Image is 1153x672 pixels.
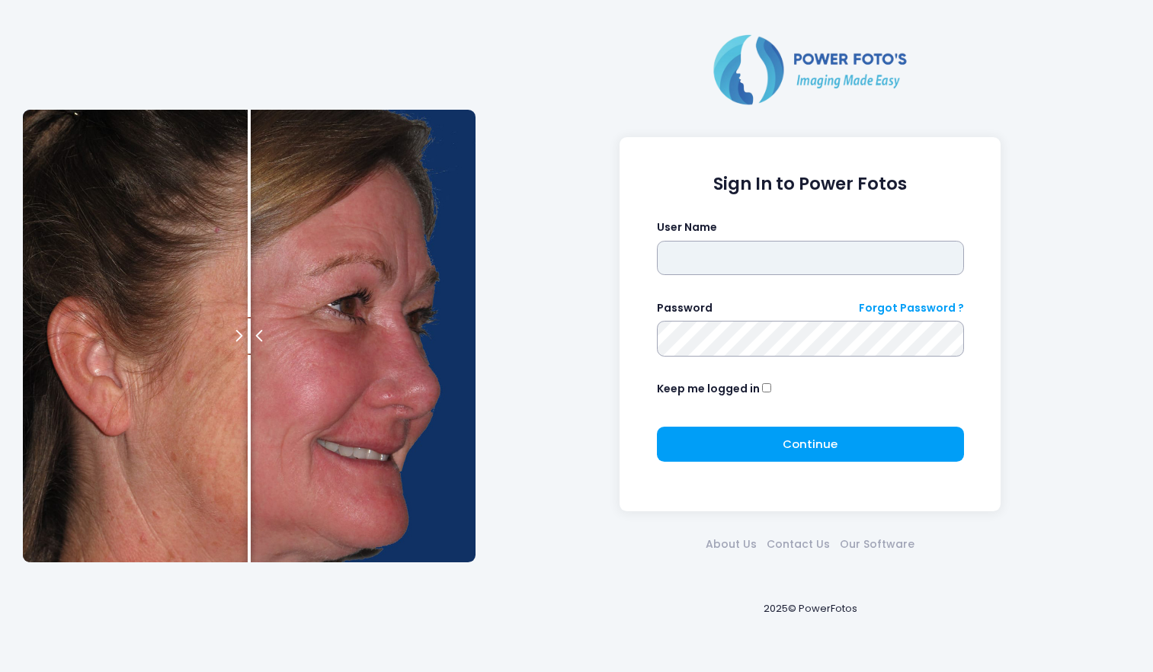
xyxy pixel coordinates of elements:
[783,436,838,452] span: Continue
[762,536,835,552] a: Contact Us
[657,174,964,194] h1: Sign In to Power Fotos
[707,31,913,107] img: Logo
[657,381,760,397] label: Keep me logged in
[859,300,964,316] a: Forgot Password ?
[491,577,1130,642] div: 2025© PowerFotos
[657,427,964,462] button: Continue
[657,219,717,235] label: User Name
[657,300,713,316] label: Password
[701,536,762,552] a: About Us
[835,536,920,552] a: Our Software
